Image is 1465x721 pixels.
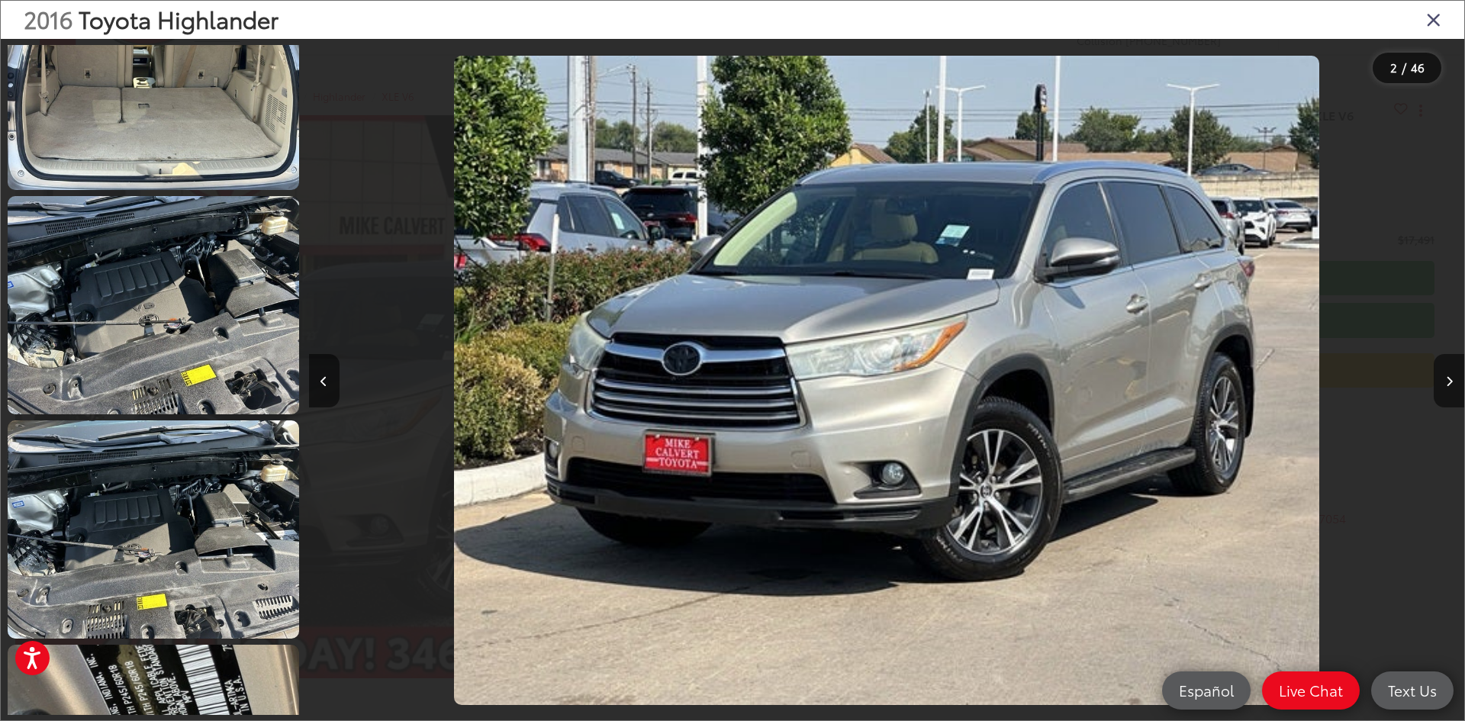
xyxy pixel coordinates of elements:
[1426,9,1441,29] i: Close gallery
[309,354,340,407] button: Previous image
[1262,671,1360,710] a: Live Chat
[1171,681,1241,700] span: Español
[309,56,1464,705] div: 2016 Toyota Highlander XLE V6 1
[24,2,72,35] span: 2016
[1411,59,1425,76] span: 46
[1400,63,1408,73] span: /
[1371,671,1454,710] a: Text Us
[1271,681,1351,700] span: Live Chat
[1162,671,1251,710] a: Español
[1434,354,1464,407] button: Next image
[1390,59,1397,76] span: 2
[1380,681,1444,700] span: Text Us
[454,56,1319,705] img: 2016 Toyota Highlander XLE V6
[5,418,301,641] img: 2016 Toyota Highlander XLE V6
[79,2,279,35] span: Toyota Highlander
[5,194,301,417] img: 2016 Toyota Highlander XLE V6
